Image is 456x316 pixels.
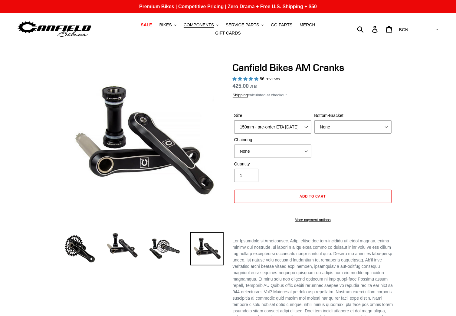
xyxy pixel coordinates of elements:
[141,22,152,28] span: SALE
[156,21,179,29] button: BIKES
[223,21,267,29] button: SERVICE PARTS
[300,194,326,198] span: Add to cart
[106,232,139,259] img: Load image into Gallery viewer, Canfield Cranks
[184,22,214,28] span: COMPONENTS
[234,190,392,203] button: Add to cart
[234,161,311,167] label: Quantity
[233,62,393,73] h1: Canfield Bikes AM Cranks
[234,217,392,223] a: More payment options
[234,137,311,143] label: Chainring
[138,21,155,29] a: SALE
[215,31,241,36] span: GIFT CARDS
[233,92,393,98] div: calculated at checkout.
[233,83,257,89] span: 425.00 лв
[300,22,315,28] span: MERCH
[297,21,318,29] a: MERCH
[212,29,244,37] a: GIFT CARDS
[233,93,248,98] a: Shipping
[159,22,172,28] span: BIKES
[234,112,311,119] label: Size
[360,22,376,36] input: Search
[148,232,181,265] img: Load image into Gallery viewer, Canfield Bikes AM Cranks
[63,232,97,265] img: Load image into Gallery viewer, Canfield Bikes AM Cranks
[314,112,392,119] label: Bottom-Bracket
[268,21,295,29] a: GG PARTS
[190,232,224,265] img: Load image into Gallery viewer, CANFIELD-AM_DH-CRANKS
[181,21,221,29] button: COMPONENTS
[233,76,260,81] span: 4.97 stars
[17,20,92,39] img: Canfield Bikes
[260,76,280,81] span: 86 reviews
[226,22,259,28] span: SERVICE PARTS
[271,22,292,28] span: GG PARTS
